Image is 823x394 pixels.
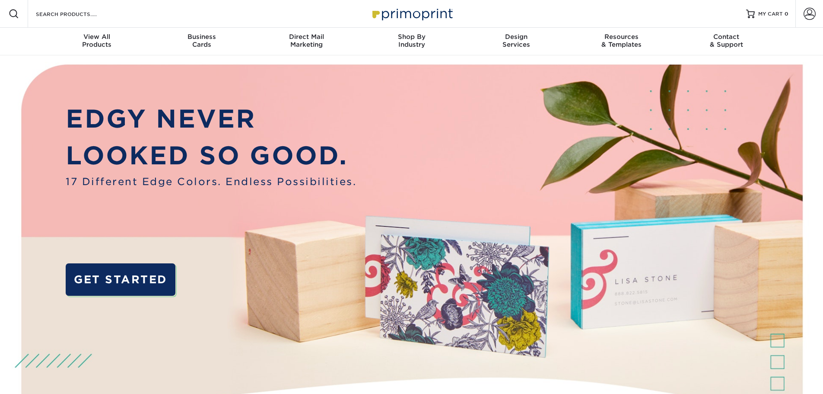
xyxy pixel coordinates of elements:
span: Resources [569,33,674,41]
a: GET STARTED [66,263,175,296]
div: Industry [359,33,464,48]
span: MY CART [758,10,783,18]
div: & Templates [569,33,674,48]
span: 0 [785,11,788,17]
a: Contact& Support [674,28,779,55]
span: Design [464,33,569,41]
span: Shop By [359,33,464,41]
a: Resources& Templates [569,28,674,55]
span: Direct Mail [254,33,359,41]
a: Direct MailMarketing [254,28,359,55]
span: 17 Different Edge Colors. Endless Possibilities. [66,174,356,189]
span: View All [44,33,149,41]
input: SEARCH PRODUCTS..... [35,9,119,19]
span: Business [149,33,254,41]
div: & Support [674,33,779,48]
span: Contact [674,33,779,41]
div: Marketing [254,33,359,48]
div: Products [44,33,149,48]
div: Cards [149,33,254,48]
p: EDGY NEVER [66,100,356,138]
a: DesignServices [464,28,569,55]
a: BusinessCards [149,28,254,55]
p: LOOKED SO GOOD. [66,137,356,174]
a: Shop ByIndustry [359,28,464,55]
a: View AllProducts [44,28,149,55]
div: Services [464,33,569,48]
img: Primoprint [369,4,455,23]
